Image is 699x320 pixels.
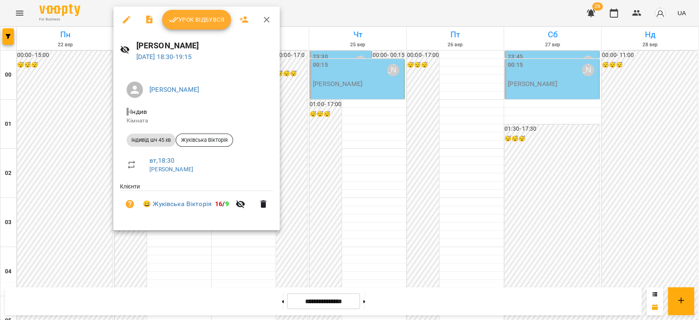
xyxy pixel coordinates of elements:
button: Візит ще не сплачено. Додати оплату? [120,194,140,214]
a: вт , 18:30 [149,157,174,164]
a: [PERSON_NAME] [149,166,193,172]
b: / [215,200,229,208]
span: 9 [225,200,228,208]
h6: [PERSON_NAME] [136,39,273,52]
ul: Клієнти [120,182,273,220]
div: Жуківська Вікторія [176,134,233,147]
a: [PERSON_NAME] [149,86,199,93]
span: Урок відбувся [169,15,224,25]
button: Урок відбувся [162,10,231,30]
p: Кімната [127,117,267,125]
span: - Індив [127,108,149,116]
span: індивід шч 45 хв [127,136,176,144]
span: 16 [215,200,222,208]
span: Жуківська Вікторія [176,136,233,144]
a: 😀 Жуківська Вікторія [143,199,212,209]
a: [DATE] 18:30-19:15 [136,53,192,61]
